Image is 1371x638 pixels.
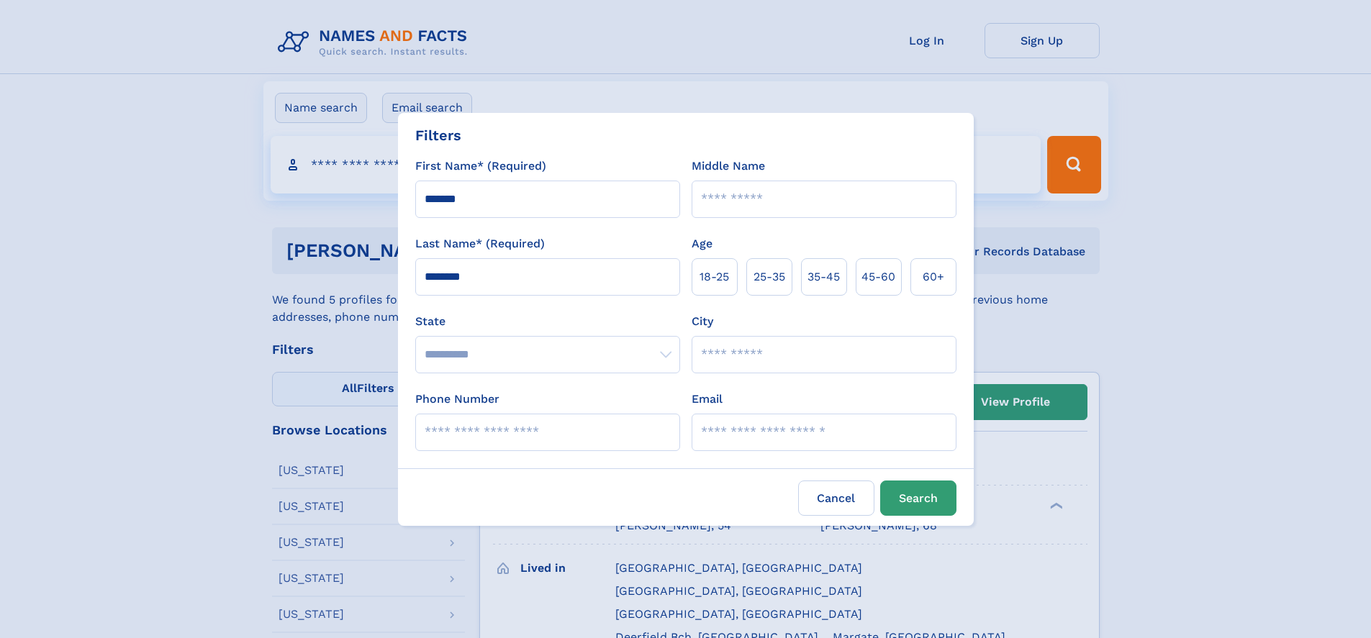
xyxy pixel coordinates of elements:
[807,268,840,286] span: 35‑45
[754,268,785,286] span: 25‑35
[415,124,461,146] div: Filters
[880,480,956,516] button: Search
[415,391,499,408] label: Phone Number
[415,158,546,175] label: First Name* (Required)
[861,268,895,286] span: 45‑60
[415,235,545,252] label: Last Name* (Required)
[415,313,680,330] label: State
[692,235,712,252] label: Age
[692,391,723,408] label: Email
[923,268,944,286] span: 60+
[692,313,713,330] label: City
[798,480,874,516] label: Cancel
[700,268,729,286] span: 18‑25
[692,158,765,175] label: Middle Name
